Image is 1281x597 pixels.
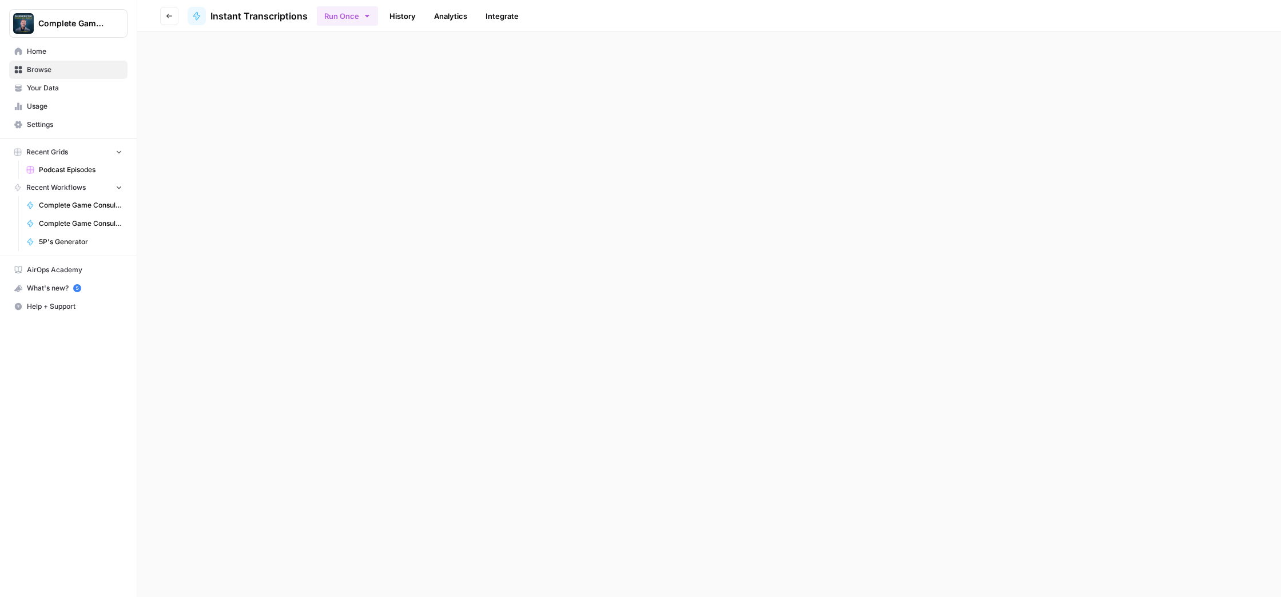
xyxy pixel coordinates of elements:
[26,182,86,193] span: Recent Workflows
[9,297,128,316] button: Help + Support
[9,279,128,297] button: What's new? 5
[27,101,122,112] span: Usage
[39,218,122,229] span: Complete Game Consulting - Research Anyone
[9,9,128,38] button: Workspace: Complete Game Consulting
[427,7,474,25] a: Analytics
[27,65,122,75] span: Browse
[13,13,34,34] img: Complete Game Consulting Logo
[27,46,122,57] span: Home
[479,7,526,25] a: Integrate
[27,83,122,93] span: Your Data
[9,79,128,97] a: Your Data
[21,233,128,251] a: 5P's Generator
[21,161,128,179] a: Podcast Episodes
[27,301,122,312] span: Help + Support
[9,42,128,61] a: Home
[9,116,128,134] a: Settings
[39,237,122,247] span: 5P's Generator
[21,214,128,233] a: Complete Game Consulting - Research Anyone
[210,9,308,23] span: Instant Transcriptions
[21,196,128,214] a: Complete Game Consulting - Instant Transcriptions
[9,179,128,196] button: Recent Workflows
[317,6,378,26] button: Run Once
[9,144,128,161] button: Recent Grids
[10,280,127,297] div: What's new?
[73,284,81,292] a: 5
[27,120,122,130] span: Settings
[383,7,423,25] a: History
[39,165,122,175] span: Podcast Episodes
[188,7,308,25] a: Instant Transcriptions
[9,97,128,116] a: Usage
[26,147,68,157] span: Recent Grids
[75,285,78,291] text: 5
[38,18,108,29] span: Complete Game Consulting
[9,261,128,279] a: AirOps Academy
[39,200,122,210] span: Complete Game Consulting - Instant Transcriptions
[27,265,122,275] span: AirOps Academy
[9,61,128,79] a: Browse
